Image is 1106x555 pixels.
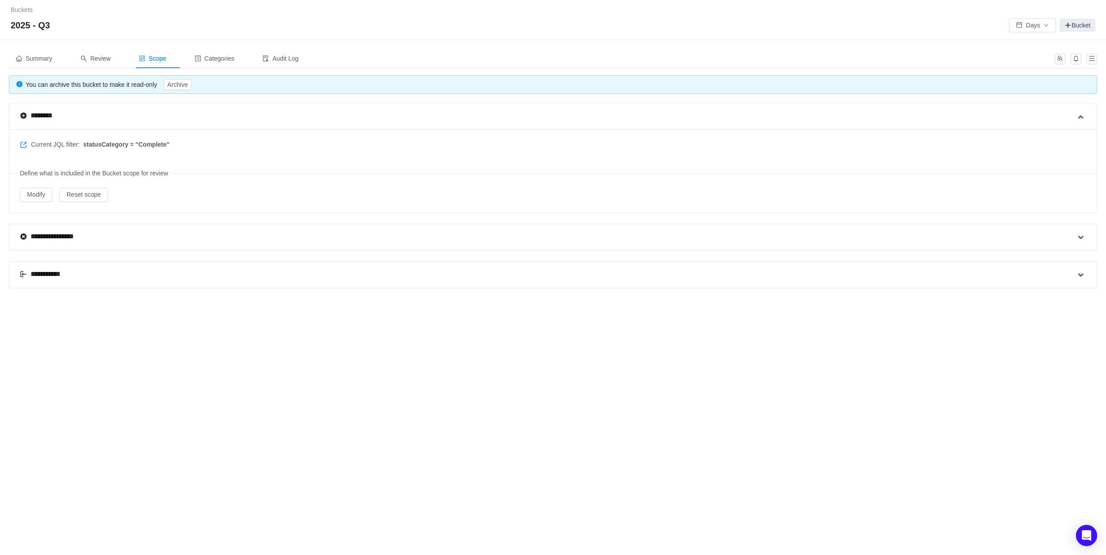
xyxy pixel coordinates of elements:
[81,55,111,62] span: Review
[1055,54,1065,64] button: icon: team
[16,165,172,182] span: Define what is included in the Bucket scope for review
[11,6,33,13] a: Buckets
[1060,19,1095,32] a: Bucket
[139,55,166,62] span: Scope
[59,188,108,202] button: Reset scope
[20,188,52,202] button: Modify
[195,55,201,62] i: icon: profile
[1076,525,1097,546] div: Open Intercom Messenger
[139,55,145,62] i: icon: control
[83,140,170,149] span: statusCategory = "Complete"
[11,18,55,32] span: 2025 - Q3
[164,79,192,90] button: Archive
[263,55,298,62] span: Audit Log
[81,55,87,62] i: icon: search
[195,55,235,62] span: Categories
[16,81,23,87] i: icon: info-circle
[16,55,22,62] i: icon: home
[20,140,170,149] span: Current JQL filter:
[1009,18,1056,32] button: icon: calendarDaysicon: down
[26,81,191,88] span: You can archive this bucket to make it read-only
[1071,54,1081,64] button: icon: bell
[263,55,269,62] i: icon: audit
[16,55,52,62] span: Summary
[1087,54,1097,64] button: icon: menu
